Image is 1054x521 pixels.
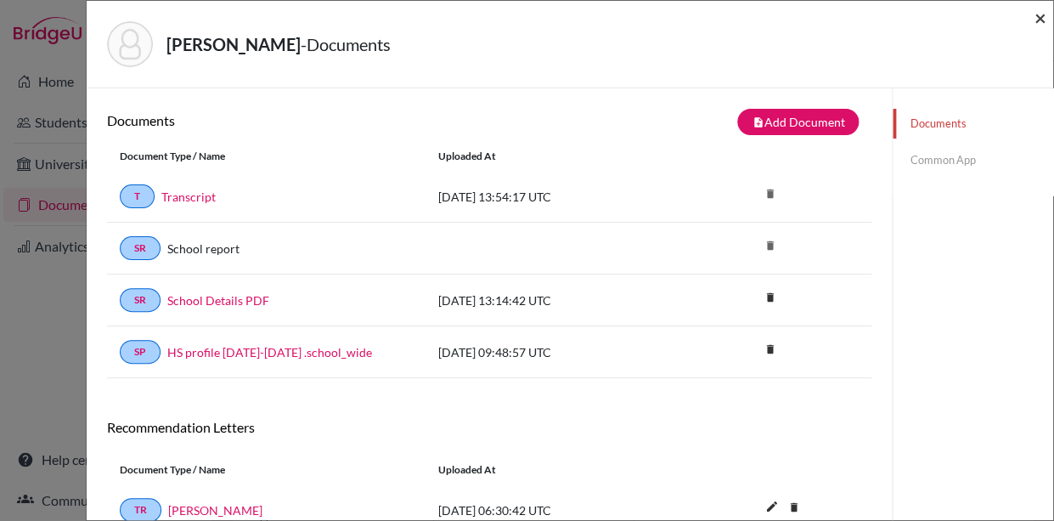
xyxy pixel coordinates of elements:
div: Document Type / Name [107,149,426,164]
a: SP [120,340,161,364]
button: note_addAdd Document [737,109,859,135]
div: [DATE] 13:14:42 UTC [426,292,680,309]
a: School Details PDF [167,292,269,309]
div: Uploaded at [426,149,680,164]
i: edit [758,493,785,520]
a: SR [120,236,161,260]
button: edit [757,496,786,521]
a: HS profile [DATE]-[DATE] .school_wide [167,343,372,361]
div: [DATE] 09:48:57 UTC [426,343,680,361]
a: [PERSON_NAME] [168,501,262,519]
h6: Recommendation Letters [107,419,871,435]
span: - Documents [301,34,391,54]
a: delete [781,497,806,520]
a: Common App [893,145,1053,175]
i: delete [781,495,806,520]
a: SR [120,288,161,312]
a: delete [757,287,782,310]
a: T [120,184,155,208]
div: Uploaded at [426,462,680,478]
i: delete [757,181,782,207]
h6: Documents [107,112,489,128]
i: delete [757,233,782,258]
a: School report [167,240,240,258]
a: Documents [893,109,1053,139]
button: Close [1034,8,1046,28]
i: note_add [752,116,764,128]
a: Transcript [161,188,216,206]
i: delete [757,285,782,310]
i: delete [757,337,782,362]
span: × [1034,5,1046,30]
a: delete [757,339,782,362]
div: [DATE] 13:54:17 UTC [426,188,680,206]
span: [DATE] 06:30:42 UTC [438,503,551,518]
strong: [PERSON_NAME] [166,34,301,54]
div: Document Type / Name [107,462,426,478]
